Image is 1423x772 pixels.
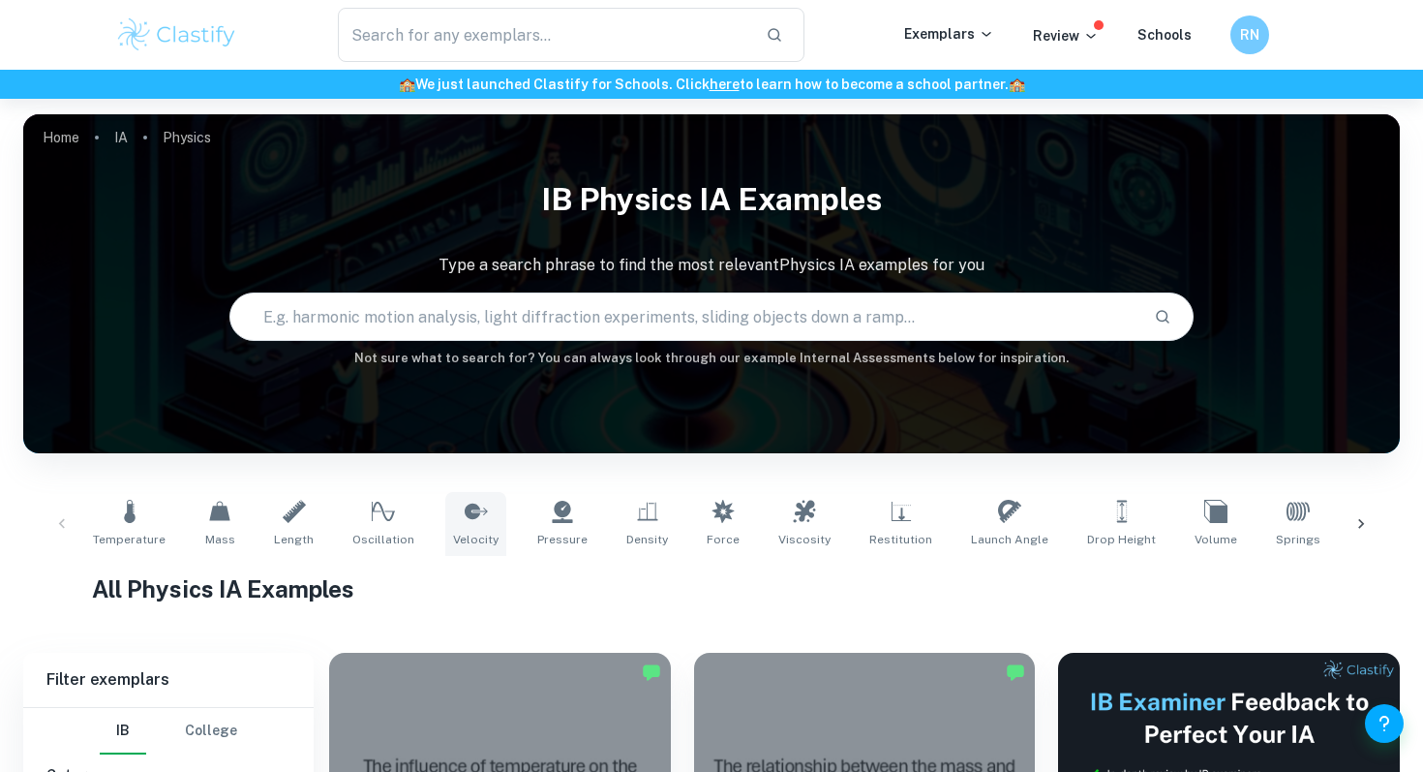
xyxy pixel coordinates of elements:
[1087,531,1156,548] span: Drop Height
[778,531,831,548] span: Viscosity
[971,531,1048,548] span: Launch Angle
[100,708,146,755] button: IB
[100,708,237,755] div: Filter type choice
[230,290,1137,344] input: E.g. harmonic motion analysis, light diffraction experiments, sliding objects down a ramp...
[114,124,128,151] a: IA
[1276,531,1320,548] span: Springs
[1230,15,1269,54] button: RN
[399,77,415,92] span: 🏫
[1146,300,1179,333] button: Search
[185,708,237,755] button: College
[115,15,238,54] img: Clastify logo
[23,349,1400,368] h6: Not sure what to search for? You can always look through our example Internal Assessments below f...
[1137,27,1192,43] a: Schools
[869,531,932,548] span: Restitution
[274,531,314,548] span: Length
[338,8,750,62] input: Search for any exemplars...
[1195,531,1237,548] span: Volume
[92,571,1331,606] h1: All Physics IA Examples
[710,77,740,92] a: here
[23,169,1400,231] h1: IB Physics IA examples
[1006,663,1025,682] img: Marked
[352,531,414,548] span: Oscillation
[1365,704,1404,743] button: Help and Feedback
[707,531,740,548] span: Force
[205,531,235,548] span: Mass
[453,531,499,548] span: Velocity
[626,531,668,548] span: Density
[904,23,994,45] p: Exemplars
[43,124,79,151] a: Home
[537,531,588,548] span: Pressure
[163,127,211,148] p: Physics
[23,254,1400,277] p: Type a search phrase to find the most relevant Physics IA examples for you
[1033,25,1099,46] p: Review
[23,653,314,707] h6: Filter exemplars
[642,663,661,682] img: Marked
[4,74,1419,95] h6: We just launched Clastify for Schools. Click to learn how to become a school partner.
[93,531,166,548] span: Temperature
[1009,77,1025,92] span: 🏫
[1239,24,1261,46] h6: RN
